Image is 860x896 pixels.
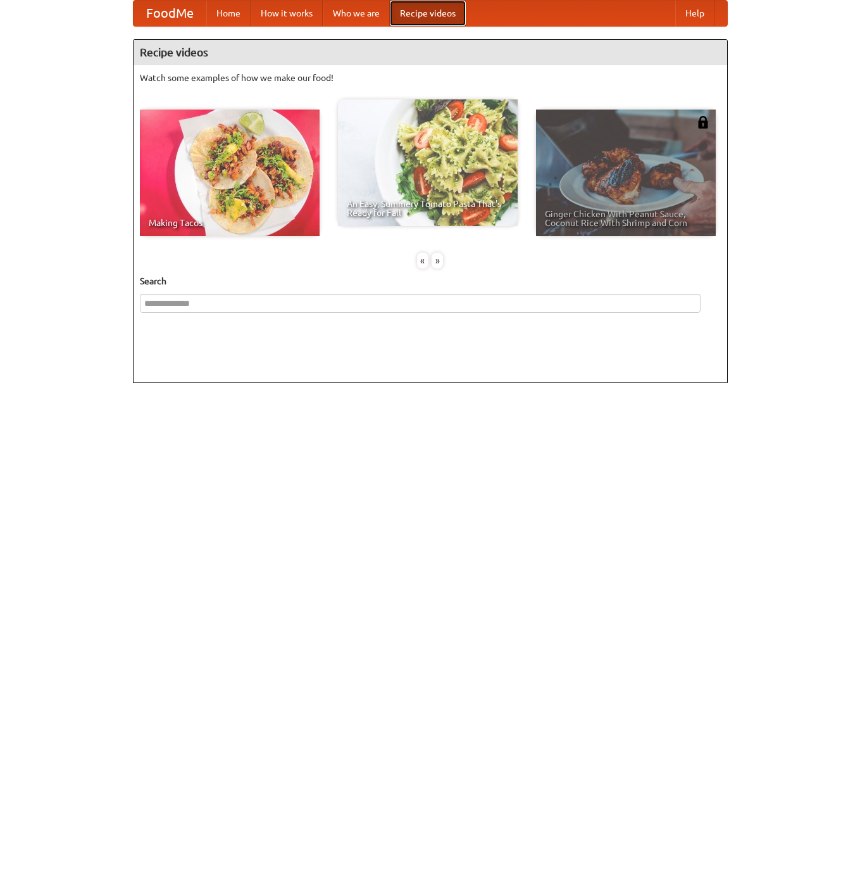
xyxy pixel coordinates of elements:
img: 483408.png [697,116,709,129]
span: An Easy, Summery Tomato Pasta That's Ready for Fall [347,199,509,217]
a: An Easy, Summery Tomato Pasta That's Ready for Fall [338,99,518,226]
a: Home [206,1,251,26]
p: Watch some examples of how we make our food! [140,72,721,84]
a: FoodMe [134,1,206,26]
div: » [432,253,443,268]
a: Who we are [323,1,390,26]
span: Making Tacos [149,218,311,227]
a: How it works [251,1,323,26]
h4: Recipe videos [134,40,727,65]
a: Making Tacos [140,110,320,236]
a: Help [675,1,714,26]
a: Recipe videos [390,1,466,26]
div: « [417,253,428,268]
h5: Search [140,275,721,287]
